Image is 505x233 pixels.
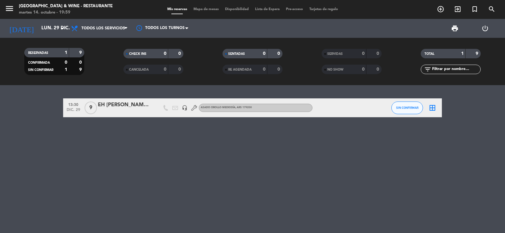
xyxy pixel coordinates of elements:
[98,101,151,109] div: EH [PERSON_NAME] R1
[283,8,306,11] span: Pre-acceso
[362,67,365,72] strong: 0
[471,5,478,13] i: turned_in_not
[263,67,265,72] strong: 0
[429,104,436,112] i: border_all
[79,50,83,55] strong: 9
[19,9,113,16] div: martes 14. octubre - 19:59
[277,51,281,56] strong: 0
[451,25,459,32] span: print
[306,8,341,11] span: Tarjetas de regalo
[454,5,461,13] i: exit_to_app
[79,60,83,65] strong: 0
[65,67,67,72] strong: 1
[235,106,252,109] span: , ARS 179200
[65,60,67,65] strong: 0
[263,51,265,56] strong: 0
[481,25,489,32] i: power_settings_new
[362,51,365,56] strong: 0
[488,5,496,13] i: search
[327,52,343,55] span: SERVIDAS
[164,8,190,11] span: Mis reservas
[164,67,166,72] strong: 0
[222,8,252,11] span: Disponibilidad
[65,108,81,115] span: dic. 29
[201,106,252,109] span: ASADO CRIOLLO MEDIODÍA
[396,106,419,109] span: SIN CONFIRMAR
[178,67,182,72] strong: 0
[277,67,281,72] strong: 0
[65,50,67,55] strong: 1
[5,21,38,35] i: [DATE]
[65,101,81,108] span: 13:30
[19,3,113,9] div: [GEOGRAPHIC_DATA] & Wine - Restaurante
[377,67,380,72] strong: 0
[327,68,343,71] span: NO SHOW
[228,68,252,71] span: RE AGENDADA
[59,25,66,32] i: arrow_drop_down
[228,52,245,55] span: SENTADAS
[5,4,14,15] button: menu
[190,8,222,11] span: Mapa de mesas
[129,52,146,55] span: CHECK INS
[85,102,97,114] span: 9
[252,8,283,11] span: Lista de Espera
[178,51,182,56] strong: 0
[28,68,53,72] span: SIN CONFIRMAR
[470,19,500,38] div: LOG OUT
[81,26,125,31] span: Todos los servicios
[79,67,83,72] strong: 9
[129,68,149,71] span: CANCELADA
[424,66,431,73] i: filter_list
[431,66,480,73] input: Filtrar por nombre...
[28,51,48,55] span: RESERVADAS
[476,51,479,56] strong: 9
[164,51,166,56] strong: 0
[28,61,50,64] span: CONFIRMADA
[437,5,444,13] i: add_circle_outline
[182,105,187,111] i: headset_mic
[377,51,380,56] strong: 0
[5,4,14,13] i: menu
[425,52,434,55] span: TOTAL
[461,51,464,56] strong: 1
[391,102,423,114] button: SIN CONFIRMAR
